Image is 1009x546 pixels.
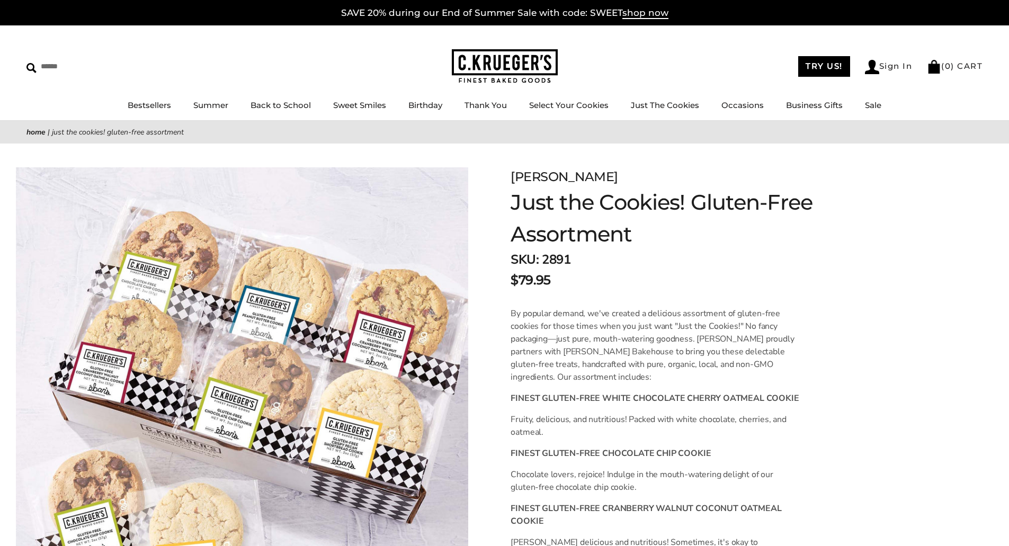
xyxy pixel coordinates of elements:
a: Back to School [251,100,311,110]
span: $79.95 [511,271,550,290]
span: Just the Cookies! Gluten-Free Assortment [52,127,184,137]
a: (0) CART [927,61,983,71]
input: Search [26,58,153,75]
div: [PERSON_NAME] [511,167,849,186]
a: SAVE 20% during our End of Summer Sale with code: SWEETshop now [341,7,668,19]
span: shop now [622,7,668,19]
a: TRY US! [798,56,850,77]
a: Summer [193,100,228,110]
img: Search [26,63,37,73]
span: 2891 [542,251,570,268]
img: Bag [927,60,941,74]
strong: SKU: [511,251,539,268]
a: Sale [865,100,881,110]
span: 0 [945,61,951,71]
img: C.KRUEGER'S [452,49,558,84]
a: Bestsellers [128,100,171,110]
p: By popular demand, we've created a delicious assortment of gluten-free cookies for those times wh... [511,307,800,383]
a: Sweet Smiles [333,100,386,110]
p: Chocolate lovers, rejoice! Indulge in the mouth-watering delight of our gluten-free chocolate chi... [511,468,800,494]
b: FINEST GLUTEN-FREE CHOCOLATE CHIP COOKIE [511,447,711,459]
nav: breadcrumbs [26,126,983,138]
a: Birthday [408,100,442,110]
a: Sign In [865,60,913,74]
a: Occasions [721,100,764,110]
h1: Just the Cookies! Gluten-Free Assortment [511,186,849,250]
span: | [48,127,50,137]
b: FINEST GLUTEN-FREE CRANBERRY WALNUT COCONUT OATMEAL COOKIE [511,503,781,527]
a: Just The Cookies [631,100,699,110]
b: FINEST GLUTEN-FREE WHITE CHOCOLATE CHERRY OATMEAL COOKIE [511,392,799,404]
a: Select Your Cookies [529,100,609,110]
a: Business Gifts [786,100,843,110]
img: Account [865,60,879,74]
p: Fruity, delicious, and nutritious! Packed with white chocolate, cherries, and oatmeal. [511,413,800,438]
a: Home [26,127,46,137]
a: Thank You [465,100,507,110]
